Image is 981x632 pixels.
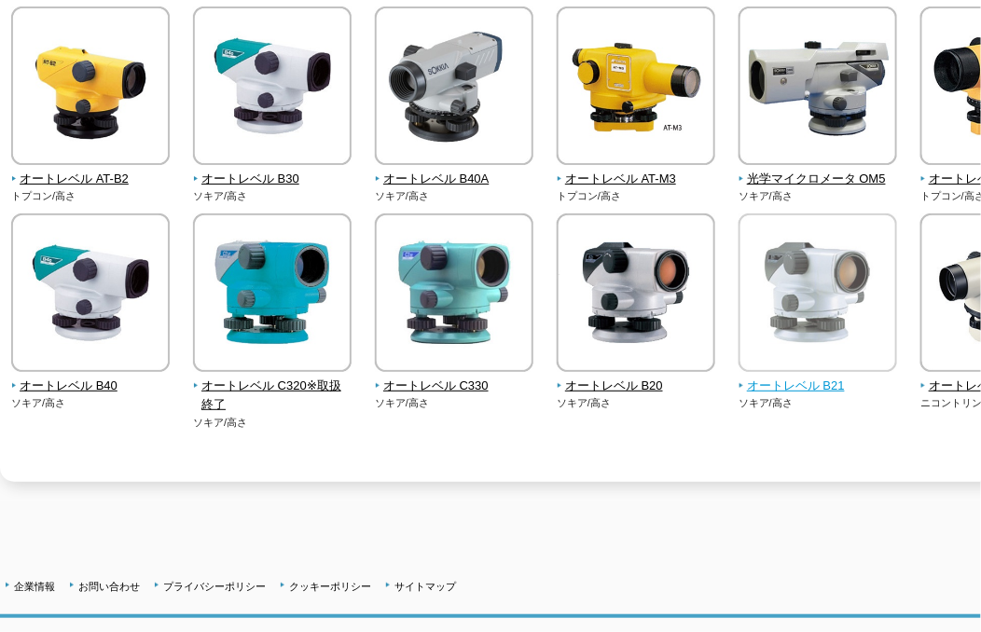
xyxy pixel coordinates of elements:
[739,377,898,396] span: オートレベル B21
[375,170,534,189] span: オートレベル B40A
[193,170,352,189] span: オートレベル B30
[375,152,534,189] a: オートレベル B40A
[193,377,352,416] span: オートレベル C320※取扱終了
[11,152,171,189] a: オートレベル AT-B2
[375,7,533,170] img: オートレベル B40A
[739,170,898,189] span: 光学マイクロメータ OM5
[739,188,898,204] p: ソキア/高さ
[375,395,534,411] p: ソキア/高さ
[11,395,171,411] p: ソキア/高さ
[739,359,898,396] a: オートレベル B21
[289,581,371,592] a: クッキーポリシー
[193,188,352,204] p: ソキア/高さ
[394,581,456,592] a: サイトマップ
[557,359,716,396] a: オートレベル B20
[375,213,533,377] img: オートレベル C330
[557,395,716,411] p: ソキア/高さ
[739,213,897,377] img: オートレベル B21
[11,359,171,396] a: オートレベル B40
[193,213,352,377] img: オートレベル C320※取扱終了
[193,415,352,431] p: ソキア/高さ
[11,188,171,204] p: トプコン/高さ
[11,170,171,189] span: オートレベル AT-B2
[11,213,170,377] img: オートレベル B40
[739,152,898,189] a: 光学マイクロメータ OM5
[163,581,266,592] a: プライバシーポリシー
[557,152,716,189] a: オートレベル AT-M3
[193,359,352,415] a: オートレベル C320※取扱終了
[739,7,897,170] img: 光学マイクロメータ OM5
[11,377,171,396] span: オートレベル B40
[557,188,716,204] p: トプコン/高さ
[14,581,55,592] a: 企業情報
[557,377,716,396] span: オートレベル B20
[375,188,534,204] p: ソキア/高さ
[11,7,170,170] img: オートレベル AT-B2
[739,395,898,411] p: ソキア/高さ
[193,152,352,189] a: オートレベル B30
[375,377,534,396] span: オートレベル C330
[193,7,352,170] img: オートレベル B30
[557,7,715,170] img: オートレベル AT-M3
[78,581,140,592] a: お問い合わせ
[375,359,534,396] a: オートレベル C330
[557,213,715,377] img: オートレベル B20
[557,170,716,189] span: オートレベル AT-M3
